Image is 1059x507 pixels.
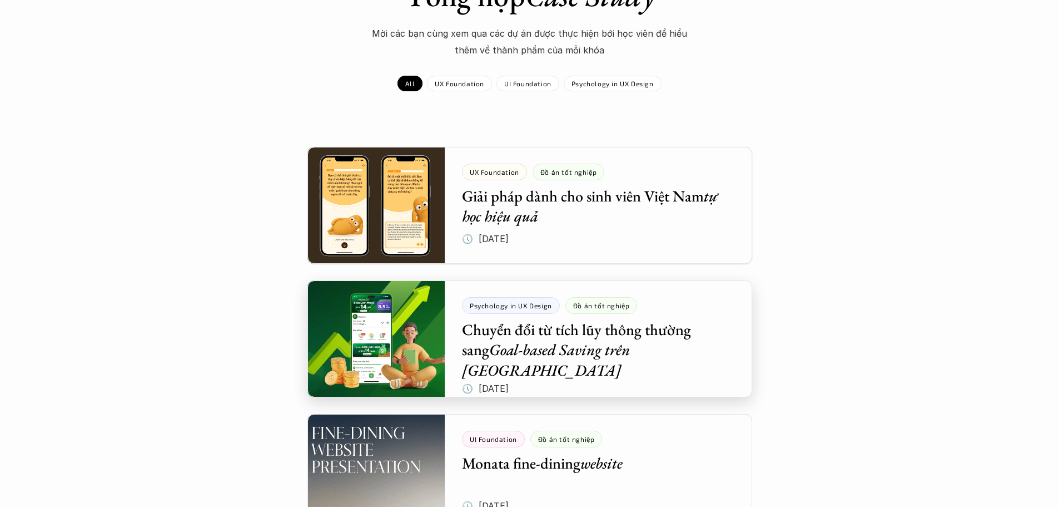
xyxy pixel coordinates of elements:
[307,280,752,397] a: Chuyển đổi từ tích lũy thông thường sangGoal-based Saving trên [GEOGRAPHIC_DATA]🕔 [DATE]
[435,80,484,87] p: UX Foundation
[363,25,697,59] p: Mời các bạn cùng xem qua các dự án được thực hiện bới học viên để hiểu thêm về thành phẩm của mỗi...
[571,80,654,87] p: Psychology in UX Design
[405,80,415,87] p: All
[504,80,551,87] p: UI Foundation
[307,147,752,264] a: Giải pháp dành cho sinh viên Việt Namtự học hiệu quả🕔 [DATE]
